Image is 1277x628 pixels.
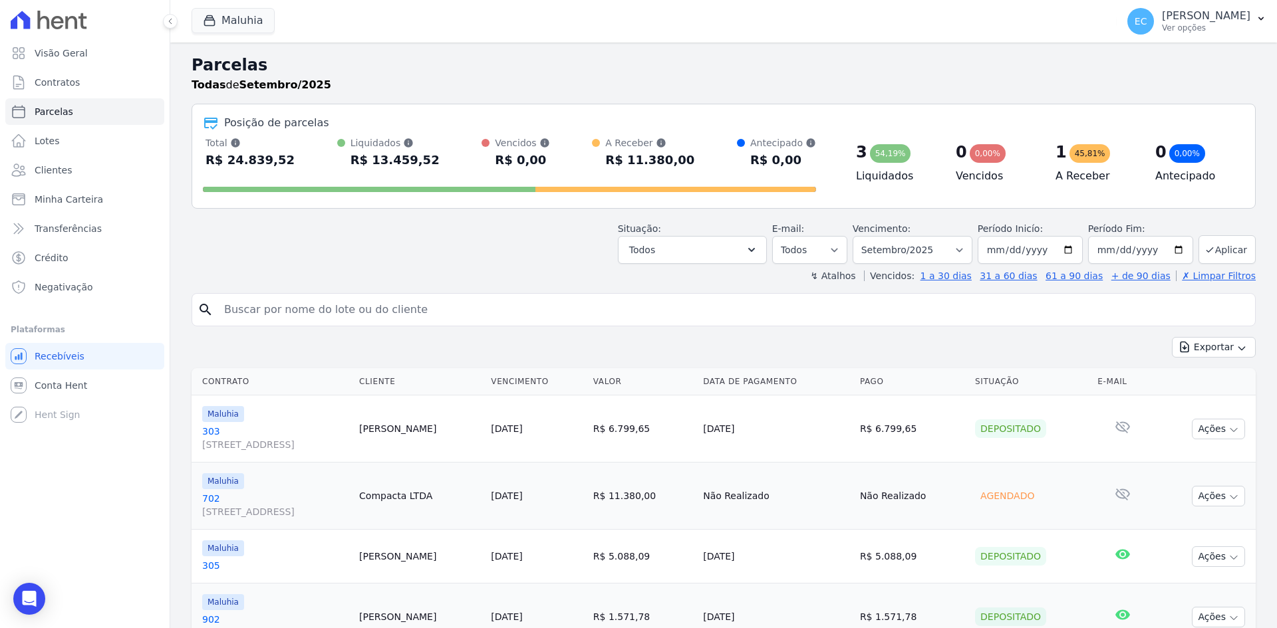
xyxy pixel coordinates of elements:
[853,223,911,234] label: Vencimento:
[35,379,87,392] span: Conta Hent
[1046,270,1103,281] a: 61 a 90 dias
[202,559,349,572] a: 305
[354,395,486,463] td: [PERSON_NAME]
[35,222,102,235] span: Transferências
[1199,235,1256,264] button: Aplicar
[975,547,1046,566] div: Depositado
[202,505,349,518] span: [STREET_ADDRESS]
[1135,17,1147,26] span: EC
[956,168,1034,184] h4: Vencidos
[698,395,855,463] td: [DATE]
[1117,3,1277,40] button: EC [PERSON_NAME] Ver opções
[975,419,1046,438] div: Depositado
[35,163,72,177] span: Clientes
[1111,270,1171,281] a: + de 90 dias
[1192,486,1245,506] button: Ações
[35,47,88,60] span: Visão Geral
[618,236,767,264] button: Todos
[354,463,486,530] td: Compacta LTDA
[5,69,164,96] a: Contratos
[192,53,1256,77] h2: Parcelas
[206,136,295,150] div: Total
[588,368,698,395] th: Valor
[5,157,164,183] a: Clientes
[855,530,970,583] td: R$ 5.088,09
[810,270,855,281] label: ↯ Atalhos
[491,490,522,501] a: [DATE]
[192,78,226,91] strong: Todas
[354,368,486,395] th: Cliente
[354,530,486,583] td: [PERSON_NAME]
[1169,144,1205,163] div: 0,00%
[629,242,655,258] span: Todos
[856,168,934,184] h4: Liquidados
[855,463,970,530] td: Não Realizado
[1155,168,1234,184] h4: Antecipado
[35,350,84,363] span: Recebíveis
[856,142,867,163] div: 3
[35,76,80,89] span: Contratos
[956,142,967,163] div: 0
[5,274,164,300] a: Negativação
[202,438,349,451] span: [STREET_ADDRESS]
[921,270,972,281] a: 1 a 30 dias
[35,193,103,206] span: Minha Carteira
[975,486,1040,505] div: Agendado
[35,251,69,264] span: Crédito
[216,296,1250,323] input: Buscar por nome do lote ou do cliente
[351,150,440,171] div: R$ 13.459,52
[978,223,1043,234] label: Período Inicío:
[192,368,354,395] th: Contrato
[13,583,45,615] div: Open Intercom Messenger
[855,368,970,395] th: Pago
[351,136,440,150] div: Liquidados
[618,223,661,234] label: Situação:
[491,551,522,562] a: [DATE]
[1192,419,1245,439] button: Ações
[750,136,816,150] div: Antecipado
[698,463,855,530] td: Não Realizado
[5,40,164,66] a: Visão Geral
[588,395,698,463] td: R$ 6.799,65
[1192,607,1245,627] button: Ações
[772,223,805,234] label: E-mail:
[1155,142,1167,163] div: 0
[202,492,349,518] a: 702[STREET_ADDRESS]
[202,425,349,451] a: 303[STREET_ADDRESS]
[970,368,1092,395] th: Situação
[495,150,549,171] div: R$ 0,00
[1162,9,1250,23] p: [PERSON_NAME]
[980,270,1037,281] a: 31 a 60 dias
[5,186,164,213] a: Minha Carteira
[11,322,159,338] div: Plataformas
[1069,144,1111,163] div: 45,81%
[224,115,329,131] div: Posição de parcelas
[698,530,855,583] td: [DATE]
[35,134,60,148] span: Lotes
[588,530,698,583] td: R$ 5.088,09
[588,463,698,530] td: R$ 11.380,00
[5,372,164,399] a: Conta Hent
[1172,337,1256,358] button: Exportar
[5,215,164,242] a: Transferências
[202,594,244,610] span: Maluhia
[1176,270,1256,281] a: ✗ Limpar Filtros
[750,150,816,171] div: R$ 0,00
[5,245,164,271] a: Crédito
[1056,142,1067,163] div: 1
[5,128,164,154] a: Lotes
[202,473,244,489] span: Maluhia
[192,77,331,93] p: de
[605,136,694,150] div: A Receber
[698,368,855,395] th: Data de Pagamento
[35,280,93,294] span: Negativação
[975,607,1046,626] div: Depositado
[202,540,244,556] span: Maluhia
[491,611,522,622] a: [DATE]
[486,368,587,395] th: Vencimento
[870,144,911,163] div: 54,19%
[1056,168,1134,184] h4: A Receber
[1192,546,1245,567] button: Ações
[5,343,164,369] a: Recebíveis
[855,395,970,463] td: R$ 6.799,65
